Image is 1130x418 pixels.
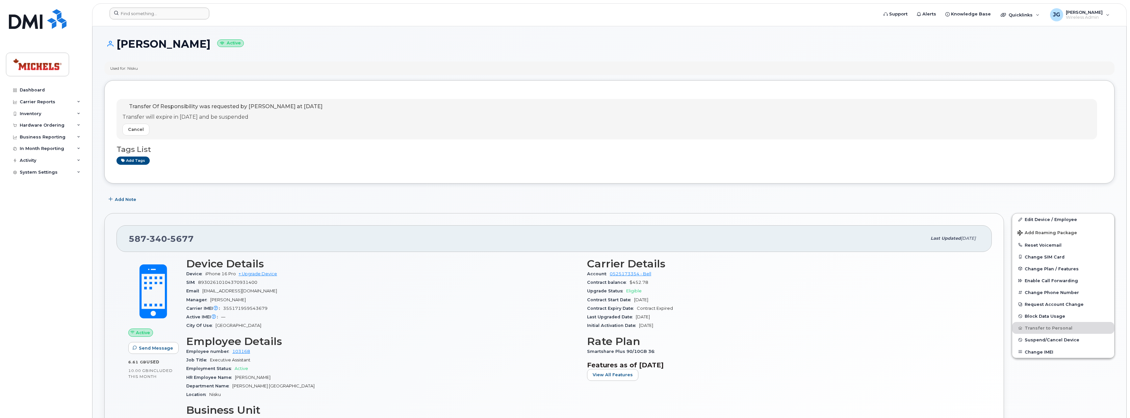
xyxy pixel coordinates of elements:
h3: Features as of [DATE] [587,361,980,369]
a: 0525173354 - Bell [610,271,651,276]
h3: Business Unit [186,404,579,416]
button: Change SIM Card [1012,251,1114,263]
span: Active [235,366,248,371]
button: Reset Voicemail [1012,239,1114,251]
small: Active [217,39,244,47]
span: 10.00 GB [128,368,149,373]
span: Executive Assistant [210,357,250,362]
span: Upgrade Status [587,288,626,293]
p: Transfer will expire in [DATE] and be suspended [122,113,322,121]
span: Initial Activation Date [587,323,639,328]
span: [DATE] [634,297,648,302]
span: Employee number [186,349,232,354]
h3: Device Details [186,258,579,270]
h3: Carrier Details [587,258,980,270]
span: [GEOGRAPHIC_DATA] [216,323,261,328]
span: 340 [146,234,167,244]
span: [DATE] [636,314,650,319]
h3: Employee Details [186,335,579,347]
button: Request Account Change [1012,298,1114,310]
span: Transfer Of Responsibility was requested by [PERSON_NAME] at [DATE] [129,103,322,110]
span: SIM [186,280,198,285]
span: City Of Use [186,323,216,328]
span: Carrier IMEI [186,306,223,311]
span: Add Note [115,196,136,203]
span: Department Name [186,383,232,388]
span: 89302610104370931400 [198,280,257,285]
span: $452.78 [629,280,648,285]
span: HR Employee Name [186,375,235,380]
div: Used for: Nisku [110,65,138,71]
span: Nisku [209,392,221,397]
span: Active IMEI [186,314,221,319]
button: Change IMEI [1012,346,1114,358]
h3: Rate Plan [587,335,980,347]
span: Device [186,271,205,276]
a: 103168 [232,349,250,354]
span: Employment Status [186,366,235,371]
span: Manager [186,297,210,302]
span: Contract Expired [637,306,673,311]
span: [PERSON_NAME] [GEOGRAPHIC_DATA] [232,383,315,388]
span: [DATE] [639,323,653,328]
span: [DATE] [961,236,976,241]
span: used [146,359,160,364]
span: Change Plan / Features [1025,266,1079,271]
span: Cancel [128,126,144,133]
span: Add Roaming Package [1017,230,1077,236]
button: Add Note [104,193,142,205]
span: Location [186,392,209,397]
span: 355171959543679 [223,306,268,311]
span: Suspend/Cancel Device [1025,337,1079,342]
button: Change Plan / Features [1012,263,1114,275]
span: View All Features [593,372,633,378]
button: Cancel [122,124,149,135]
button: Transfer to Personal [1012,322,1114,334]
span: [EMAIL_ADDRESS][DOMAIN_NAME] [202,288,277,293]
button: View All Features [587,369,638,381]
h1: [PERSON_NAME] [104,38,1115,50]
a: Add tags [116,157,150,165]
span: Account [587,271,610,276]
button: Enable Call Forwarding [1012,275,1114,286]
button: Add Roaming Package [1012,226,1114,239]
span: Job Title [186,357,210,362]
button: Block Data Usage [1012,310,1114,322]
span: included this month [128,368,173,379]
span: Last Upgraded Date [587,314,636,319]
span: Email [186,288,202,293]
button: Suspend/Cancel Device [1012,334,1114,346]
span: Eligible [626,288,642,293]
span: — [221,314,225,319]
a: + Upgrade Device [239,271,277,276]
span: Contract Start Date [587,297,634,302]
span: Send Message [139,345,173,351]
a: Edit Device / Employee [1012,213,1114,225]
span: [PERSON_NAME] [235,375,270,380]
span: Last updated [931,236,961,241]
span: Active [136,330,150,336]
span: Contract Expiry Date [587,306,637,311]
span: 6.61 GB [128,360,146,364]
span: [PERSON_NAME] [210,297,246,302]
button: Send Message [128,342,179,354]
span: 587 [129,234,194,244]
span: 5677 [167,234,194,244]
span: Smartshare Plus 90/10GB 36 [587,349,658,354]
h3: Tags List [116,145,1102,154]
span: Enable Call Forwarding [1025,278,1078,283]
button: Change Phone Number [1012,286,1114,298]
span: Contract balance [587,280,629,285]
span: iPhone 16 Pro [205,271,236,276]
